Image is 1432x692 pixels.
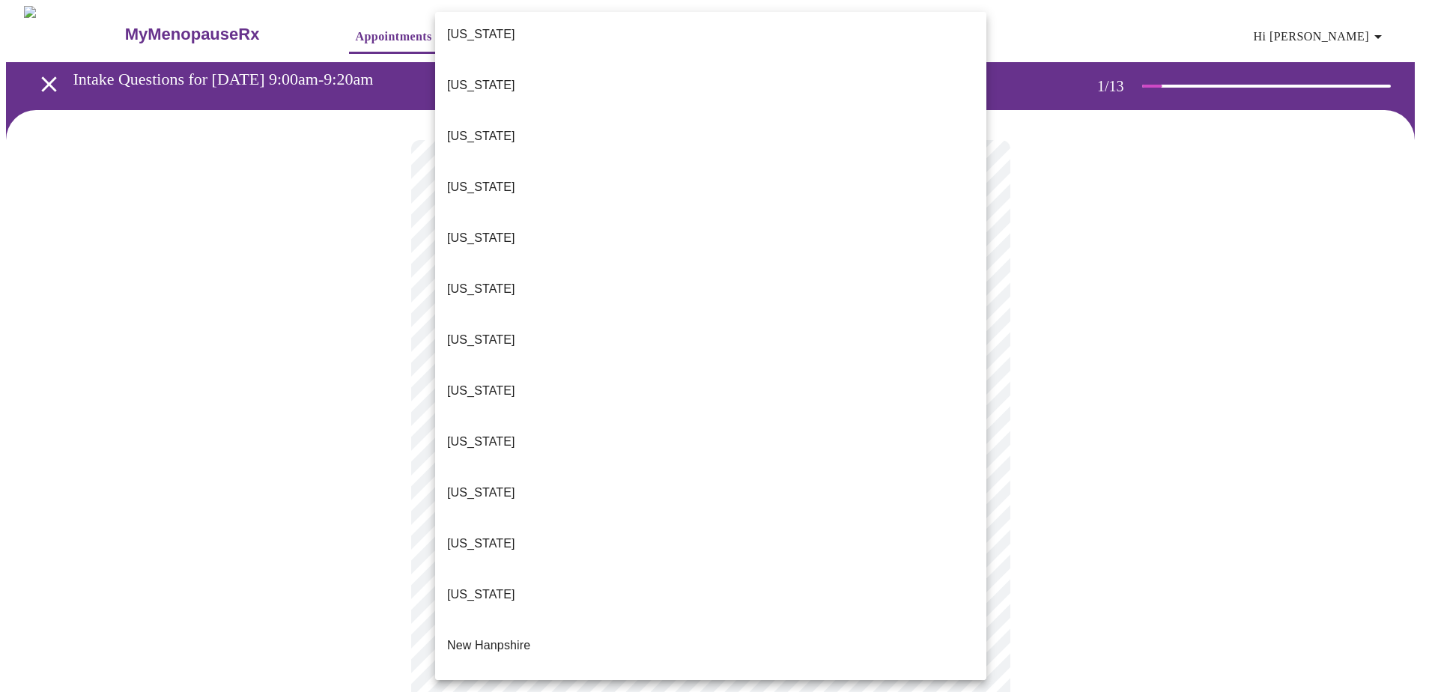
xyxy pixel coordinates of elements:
[447,535,515,553] p: [US_STATE]
[447,25,515,43] p: [US_STATE]
[447,178,515,196] p: [US_STATE]
[447,586,515,604] p: [US_STATE]
[447,76,515,94] p: [US_STATE]
[447,280,515,298] p: [US_STATE]
[447,484,515,502] p: [US_STATE]
[447,331,515,349] p: [US_STATE]
[447,637,530,655] p: New Hanpshire
[447,433,515,451] p: [US_STATE]
[447,127,515,145] p: [US_STATE]
[447,382,515,400] p: [US_STATE]
[447,229,515,247] p: [US_STATE]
